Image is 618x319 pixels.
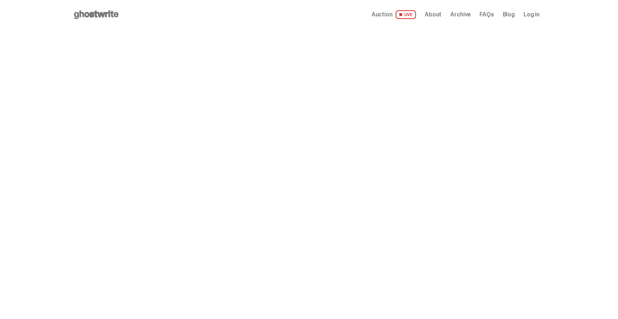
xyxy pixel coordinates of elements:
a: About [425,12,442,17]
a: Auction LIVE [372,10,416,19]
span: LIVE [396,10,416,19]
a: Log in [524,12,540,17]
span: Auction [372,12,393,17]
a: Blog [503,12,515,17]
a: FAQs [479,12,494,17]
a: Archive [450,12,471,17]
